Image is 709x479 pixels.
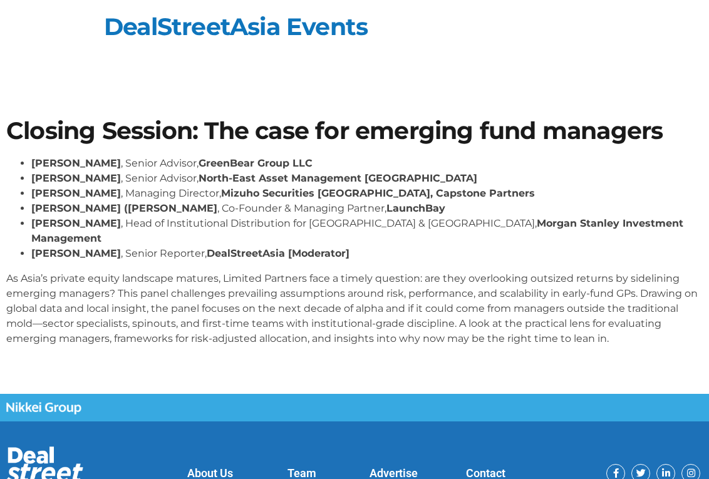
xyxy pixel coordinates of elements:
h1: Closing Session: The case for emerging fund managers [6,119,703,143]
strong: [PERSON_NAME] [31,172,121,184]
img: Nikkei Group [6,402,81,415]
li: , Head of Institutional Distribution for [GEOGRAPHIC_DATA] & [GEOGRAPHIC_DATA], [31,216,703,246]
strong: [PERSON_NAME] [31,187,121,199]
strong: GreenBear Group LLC [199,157,313,169]
li: , Senior Advisor, [31,156,703,171]
p: As Asia’s private equity landscape matures, Limited Partners face a timely question: are they ove... [6,271,703,346]
li: , Senior Reporter, [31,246,703,261]
strong: [PERSON_NAME] [31,217,121,229]
strong: DealStreetAsia [Moderator] [207,247,349,259]
strong: North-East Asset Management [GEOGRAPHIC_DATA] [199,172,477,184]
li: , Managing Director, [31,186,703,201]
strong: LaunchBay [386,202,445,214]
strong: [PERSON_NAME] [31,247,121,259]
li: , Co-Founder & Managing Partner, [31,201,703,216]
a: DealStreetAsia Events [104,12,368,41]
li: , Senior Advisor, [31,171,703,186]
strong: Mizuho Securities [GEOGRAPHIC_DATA], Capstone Partners [221,187,535,199]
strong: [PERSON_NAME] ([PERSON_NAME] [31,202,217,214]
strong: Morgan Stanley Investment Management [31,217,683,244]
strong: [PERSON_NAME] [31,157,121,169]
